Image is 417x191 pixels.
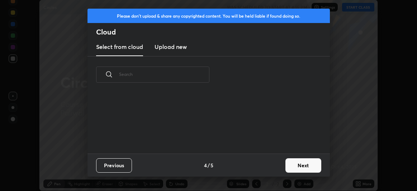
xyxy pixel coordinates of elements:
button: Previous [96,158,132,173]
input: Search [119,59,209,90]
h4: 5 [210,162,213,169]
h4: / [208,162,210,169]
h2: Cloud [96,27,330,37]
h3: Select from cloud [96,42,143,51]
div: Please don't upload & share any copyrighted content. You will be held liable if found doing so. [87,9,330,23]
button: Next [285,158,321,173]
h3: Upload new [155,42,187,51]
h4: 4 [204,162,207,169]
div: grid [87,91,321,154]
